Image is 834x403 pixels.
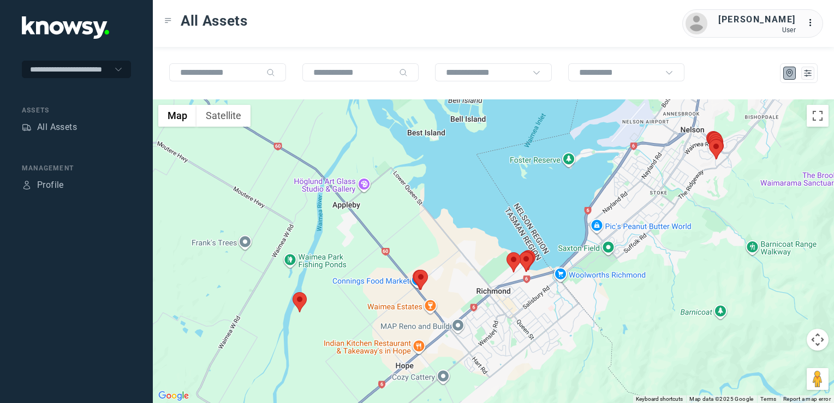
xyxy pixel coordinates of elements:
div: : [807,16,820,31]
span: Map data ©2025 Google [689,396,753,402]
div: : [807,16,820,29]
a: ProfileProfile [22,179,64,192]
div: Search [266,68,275,77]
div: Profile [37,179,64,192]
div: [PERSON_NAME] [718,13,796,26]
a: Report a map error [783,396,831,402]
div: Search [399,68,408,77]
button: Map camera controls [807,329,829,351]
img: Application Logo [22,16,109,39]
span: All Assets [181,11,248,31]
div: User [718,26,796,34]
button: Drag Pegman onto the map to open Street View [807,368,829,390]
a: Terms [760,396,777,402]
img: avatar.png [686,13,707,34]
div: Toggle Menu [164,17,172,25]
img: Google [156,389,192,403]
div: All Assets [37,121,77,134]
button: Toggle fullscreen view [807,105,829,127]
button: Show street map [158,105,196,127]
button: Show satellite imagery [196,105,251,127]
div: Assets [22,105,131,115]
div: List [803,68,813,78]
div: Map [785,68,795,78]
button: Keyboard shortcuts [636,395,683,403]
tspan: ... [807,19,818,27]
div: Management [22,163,131,173]
a: Open this area in Google Maps (opens a new window) [156,389,192,403]
div: Profile [22,180,32,190]
div: Assets [22,122,32,132]
a: AssetsAll Assets [22,121,77,134]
